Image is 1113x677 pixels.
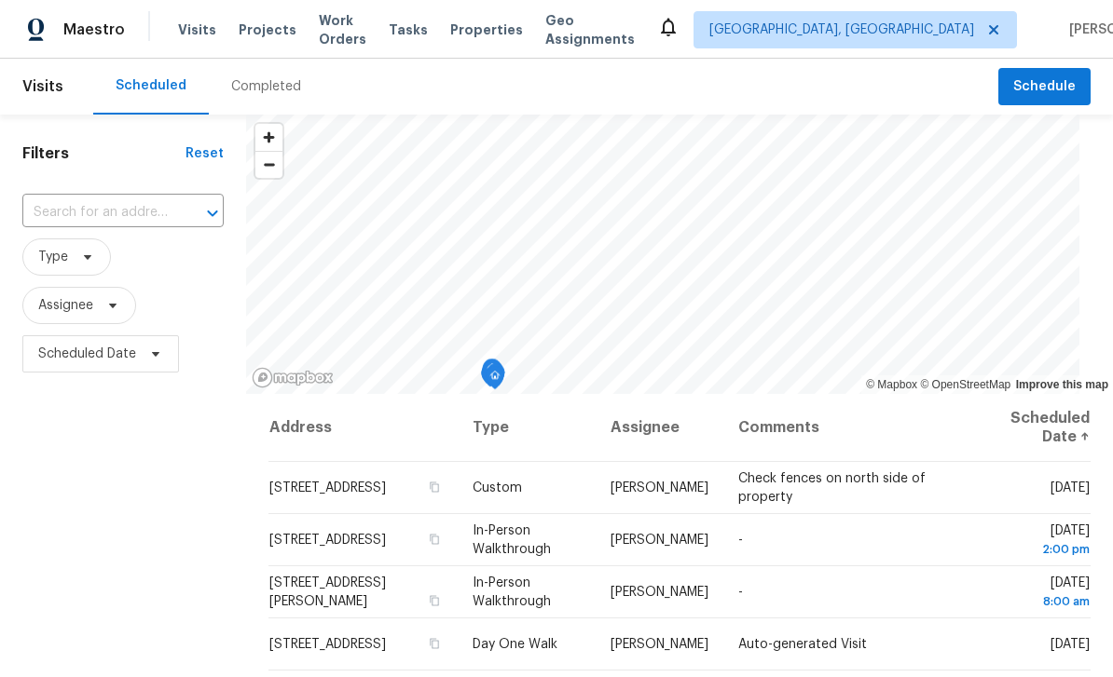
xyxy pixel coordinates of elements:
[866,378,917,391] a: Mapbox
[38,345,136,363] span: Scheduled Date
[255,124,282,151] button: Zoom in
[426,635,443,652] button: Copy Address
[611,638,708,651] span: [PERSON_NAME]
[473,481,522,494] span: Custom
[269,638,386,651] span: [STREET_ADDRESS]
[255,152,282,178] span: Zoom out
[426,592,443,609] button: Copy Address
[709,20,974,39] span: [GEOGRAPHIC_DATA], [GEOGRAPHIC_DATA]
[255,151,282,178] button: Zoom out
[473,576,551,608] span: In-Person Walkthrough
[22,144,185,163] h1: Filters
[723,394,970,462] th: Comments
[231,77,301,96] div: Completed
[1051,638,1090,651] span: [DATE]
[1051,481,1090,494] span: [DATE]
[1013,75,1076,99] span: Schedule
[985,592,1090,611] div: 8:00 am
[985,576,1090,611] span: [DATE]
[269,534,386,547] span: [STREET_ADDRESS]
[63,20,125,39] span: Maestro
[22,198,172,227] input: Search for an address...
[738,472,926,504] span: Check fences on north side of property
[269,481,386,494] span: [STREET_ADDRESS]
[269,576,386,608] span: [STREET_ADDRESS][PERSON_NAME]
[1016,378,1108,391] a: Improve this map
[611,481,708,494] span: [PERSON_NAME]
[38,296,93,315] span: Assignee
[611,534,708,547] span: [PERSON_NAME]
[389,23,428,36] span: Tasks
[473,638,557,651] span: Day One Walk
[985,540,1090,559] div: 2:00 pm
[483,359,502,387] div: Map marker
[185,144,224,163] div: Reset
[268,394,458,462] th: Address
[738,534,743,547] span: -
[116,76,186,95] div: Scheduled
[920,378,1010,391] a: OpenStreetMap
[473,524,551,556] span: In-Person Walkthrough
[970,394,1091,462] th: Scheduled Date ↑
[596,394,723,462] th: Assignee
[998,68,1091,106] button: Schedule
[246,115,1079,394] canvas: Map
[985,524,1090,559] span: [DATE]
[38,248,68,266] span: Type
[239,20,296,39] span: Projects
[426,479,443,495] button: Copy Address
[545,11,635,48] span: Geo Assignments
[738,638,867,651] span: Auto-generated Visit
[252,367,334,388] a: Mapbox homepage
[22,66,63,107] span: Visits
[319,11,366,48] span: Work Orders
[458,394,597,462] th: Type
[178,20,216,39] span: Visits
[611,586,708,599] span: [PERSON_NAME]
[486,366,504,395] div: Map marker
[450,20,523,39] span: Properties
[738,586,743,599] span: -
[487,363,505,392] div: Map marker
[199,200,226,226] button: Open
[426,531,443,548] button: Copy Address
